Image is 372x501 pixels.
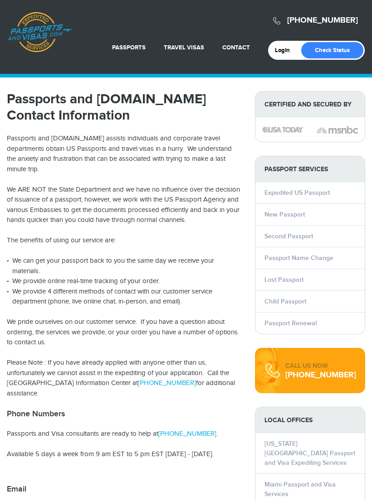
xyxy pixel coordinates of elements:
[7,317,241,348] p: We pride ourselves on our customer service. If you have a question about ordering, the services w...
[264,298,306,305] a: Child Passport
[7,449,241,460] p: Available 5 days a week from 9 am EST to 5 pm EST [DATE] - [DATE].
[301,42,363,58] a: Check Status
[275,47,296,54] a: Login
[285,370,356,380] a: [PHONE_NUMBER]
[7,12,72,53] a: Passports & [DOMAIN_NAME]
[138,379,196,387] a: [PHONE_NUMBER]
[255,92,365,117] strong: Certified and Secured by
[264,211,305,218] a: New Passport
[264,440,355,467] a: [US_STATE][GEOGRAPHIC_DATA] Passport and Visa Expediting Services
[255,407,365,433] strong: LOCAL OFFICES
[317,125,358,135] img: image description
[7,287,241,307] li: We provide 4 different methods of contact with our customer service department (phone, live onlin...
[7,236,241,246] p: The benefits of using our service are:
[7,91,241,124] h1: Passports and [DOMAIN_NAME] Contact Information
[287,15,358,25] a: [PHONE_NUMBER]
[264,189,330,197] a: Expedited US Passport
[7,429,241,439] p: Passports and Visa consultants are ready to help at .
[264,481,336,498] a: Miami Passport and Visa Services
[164,44,204,51] a: Travel Visas
[264,276,303,284] a: Lost Passport
[262,127,303,133] img: image description
[7,484,241,494] h2: Email
[222,44,250,51] a: Contact
[7,358,241,399] p: Please Note : If you have already applied with anyone other than us, unfortunately we cannot assi...
[7,409,241,419] h2: Phone Numbers
[7,134,241,174] p: Passports and [DOMAIN_NAME] assists individuals and corporate travel departments obtain US Passpo...
[264,254,333,262] a: Passport Name Change
[255,156,365,182] strong: PASSPORT SERVICES
[7,185,241,226] p: We ARE NOT the State Department and we have no influence over the decision of issuance of a passp...
[158,430,216,438] a: [PHONE_NUMBER]
[7,256,241,276] li: We can get your passport back to you the same day we receive your materials.
[7,276,241,287] li: We provide online real-time tracking of your order.
[112,44,146,51] a: Passports
[264,319,317,327] a: Passport Renewal
[285,361,356,371] div: CALL US NOW
[264,232,313,240] a: Second Passport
